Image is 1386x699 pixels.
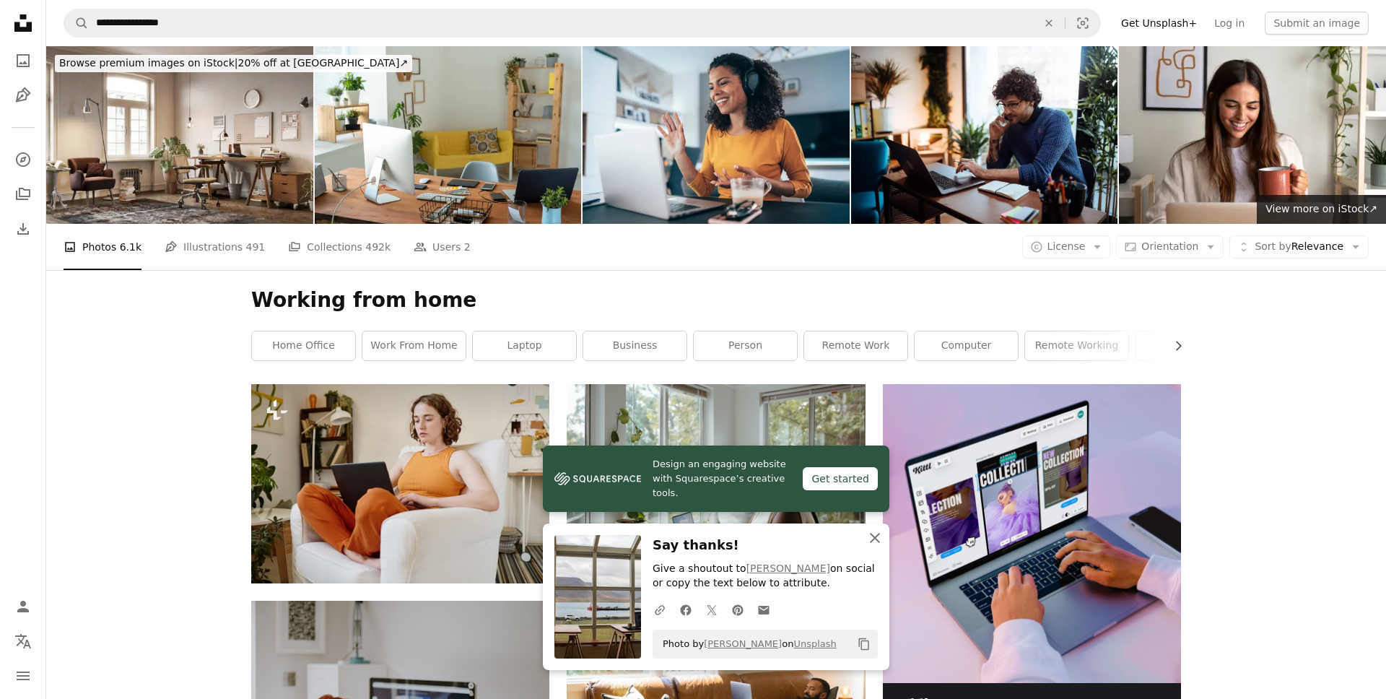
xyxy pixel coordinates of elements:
[694,331,797,360] a: person
[1025,331,1128,360] a: remote working
[746,563,830,574] a: [PERSON_NAME]
[251,287,1181,313] h1: Working from home
[46,46,421,81] a: Browse premium images on iStock|20% off at [GEOGRAPHIC_DATA]↗
[59,57,408,69] span: 20% off at [GEOGRAPHIC_DATA] ↗
[288,224,391,270] a: Collections 492k
[315,46,582,224] img: Workplace of contemporary manager or freelancer with computer monitor on table
[59,57,237,69] span: Browse premium images on iStock |
[1255,240,1343,254] span: Relevance
[673,595,699,624] a: Share on Facebook
[1206,12,1253,35] a: Log in
[252,331,355,360] a: home office
[583,46,850,224] img: Business Video Conference
[64,9,1101,38] form: Find visuals sitewide
[804,331,907,360] a: remote work
[653,562,878,591] p: Give a shoutout to on social or copy the text below to attribute.
[1229,235,1369,259] button: Sort byRelevance
[543,446,889,512] a: Design an engaging website with Squarespace’s creative tools.Get started
[1033,9,1065,37] button: Clear
[362,331,466,360] a: work from home
[246,239,266,255] span: 491
[1255,240,1291,252] span: Sort by
[653,457,791,500] span: Design an engaging website with Squarespace’s creative tools.
[9,592,38,621] a: Log in / Sign up
[1136,331,1239,360] a: working
[9,180,38,209] a: Collections
[1022,235,1111,259] button: License
[464,239,471,255] span: 2
[793,638,836,649] a: Unsplash
[414,224,471,270] a: Users 2
[915,331,1018,360] a: computer
[655,633,837,656] span: Photo by on
[9,46,38,75] a: Photos
[251,384,549,583] img: Young serious businesswoman with laptop on her knees concentrating on network while sitting in wh...
[251,477,549,490] a: Young serious businesswoman with laptop on her knees concentrating on network while sitting in wh...
[1257,195,1386,224] a: View more on iStock↗
[554,468,641,490] img: file-1606177908946-d1eed1cbe4f5image
[583,331,687,360] a: business
[165,224,265,270] a: Illustrations 491
[1265,203,1377,214] span: View more on iStock ↗
[1119,46,1386,224] img: Happy young woman working at home office having coffee. Caucasian female entrepreneur using lapto...
[1112,12,1206,35] a: Get Unsplash+
[653,535,878,556] h3: Say thanks!
[725,595,751,624] a: Share on Pinterest
[1047,240,1086,252] span: License
[64,9,89,37] button: Search Unsplash
[1265,12,1369,35] button: Submit an image
[9,661,38,690] button: Menu
[1141,240,1198,252] span: Orientation
[9,145,38,174] a: Explore
[365,239,391,255] span: 492k
[803,467,878,490] div: Get started
[704,638,782,649] a: [PERSON_NAME]
[751,595,777,624] a: Share over email
[852,632,876,656] button: Copy to clipboard
[851,46,1118,224] img: Young man talking on the phone in his home office
[9,214,38,243] a: Download History
[1165,331,1181,360] button: scroll list to the right
[46,46,313,224] img: Digitally Rendered Reading Nook with Elegant Armchairs and Bookshelves
[9,81,38,110] a: Illustrations
[883,384,1181,682] img: file-1719664968387-83d5a3f4d758image
[567,384,865,583] img: a woman sitting at a table with a laptop
[1065,9,1100,37] button: Visual search
[9,627,38,656] button: Language
[699,595,725,624] a: Share on Twitter
[1116,235,1224,259] button: Orientation
[9,9,38,40] a: Home — Unsplash
[473,331,576,360] a: laptop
